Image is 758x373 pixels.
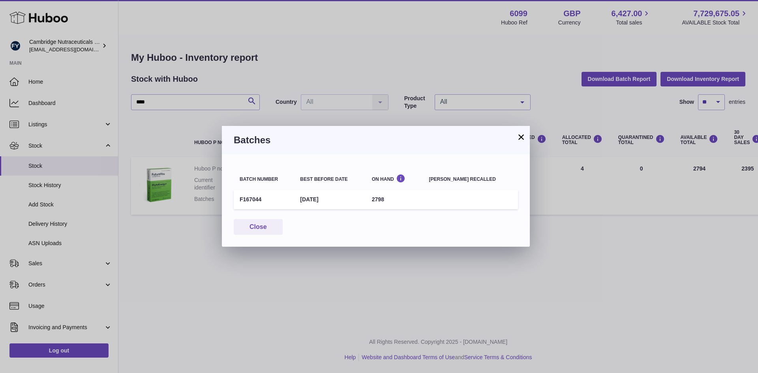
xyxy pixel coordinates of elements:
div: On Hand [372,174,417,182]
button: Close [234,219,283,235]
td: F167044 [234,190,294,209]
div: Best before date [300,177,360,182]
div: [PERSON_NAME] recalled [429,177,512,182]
td: 2798 [366,190,423,209]
button: × [516,132,526,142]
h3: Batches [234,134,518,146]
div: Batch number [240,177,288,182]
td: [DATE] [294,190,366,209]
